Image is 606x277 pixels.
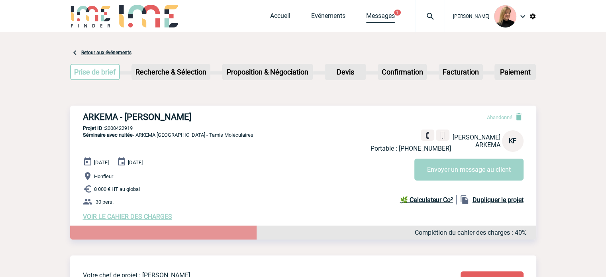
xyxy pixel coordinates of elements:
[400,196,453,204] b: 🌿 Calculateur Co²
[439,65,482,79] p: Facturation
[460,195,469,204] img: file_copy-black-24dp.png
[311,12,345,23] a: Evénements
[424,132,431,139] img: fixe.png
[494,5,516,28] img: 131233-0.png
[94,173,113,179] span: Honfleur
[96,199,114,205] span: 30 pers.
[394,10,401,16] button: 1
[453,134,500,141] span: [PERSON_NAME]
[94,159,109,165] span: [DATE]
[223,65,312,79] p: Proposition & Négociation
[326,65,365,79] p: Devis
[495,65,535,79] p: Paiement
[453,14,489,19] span: [PERSON_NAME]
[270,12,290,23] a: Accueil
[81,50,131,55] a: Retour aux événements
[83,213,172,220] a: VOIR LE CAHIER DES CHARGES
[487,114,512,120] span: Abandonné
[400,195,457,204] a: 🌿 Calculateur Co²
[475,141,500,149] span: ARKEMA
[70,125,536,131] p: 2000422919
[473,196,524,204] b: Dupliquer le projet
[83,125,105,131] b: Projet ID :
[366,12,395,23] a: Messages
[94,186,140,192] span: 8 000 € HT au global
[509,137,516,145] span: KF
[128,159,143,165] span: [DATE]
[83,112,322,122] h3: ARKEMA - [PERSON_NAME]
[132,65,210,79] p: Recherche & Sélection
[414,159,524,181] button: Envoyer un message au client
[439,132,446,139] img: portable.png
[371,145,451,152] p: Portable : [PHONE_NUMBER]
[379,65,426,79] p: Confirmation
[71,65,120,79] p: Prise de brief
[83,132,133,138] span: Séminaire avec nuitée
[83,132,253,138] span: - ARKEMA [GEOGRAPHIC_DATA] - Tamis Moléculaires
[70,5,112,28] img: IME-Finder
